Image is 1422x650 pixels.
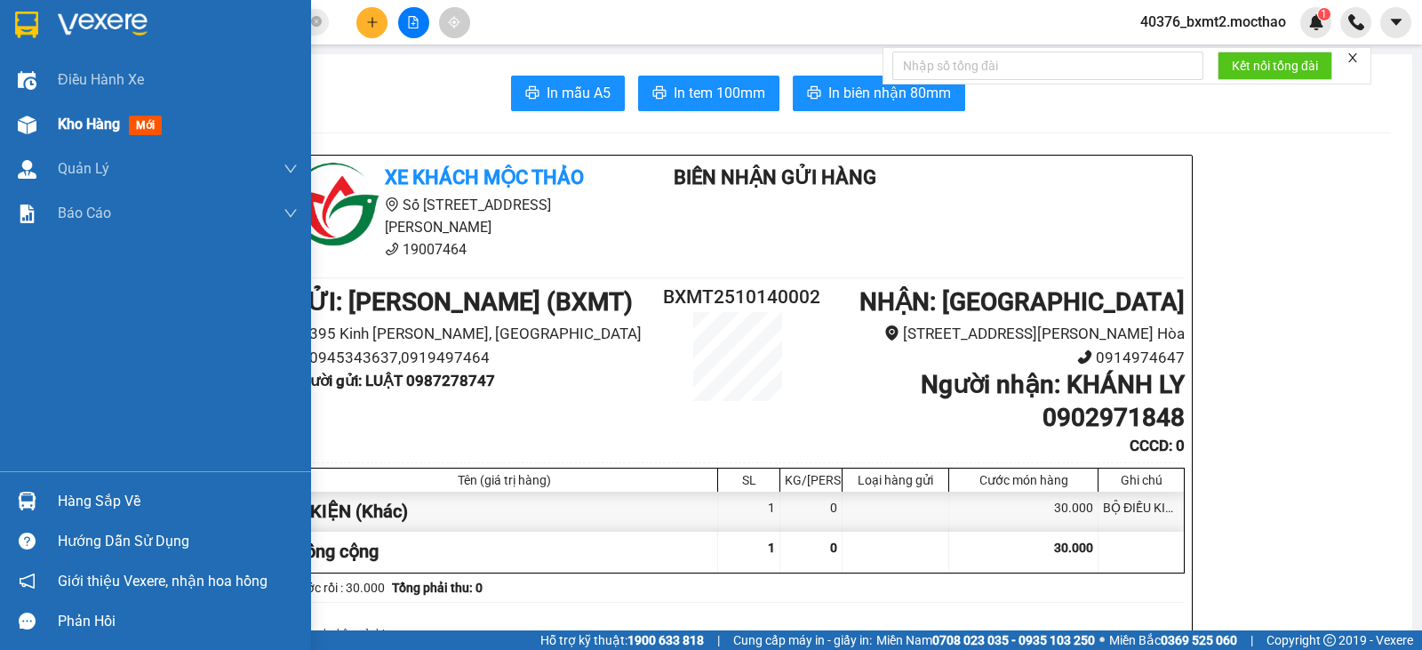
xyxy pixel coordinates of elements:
[847,473,944,487] div: Loại hàng gửi
[717,630,720,650] span: |
[9,96,123,135] li: VP [PERSON_NAME] (BXMT)
[876,630,1095,650] span: Miền Nam
[398,7,429,38] button: file-add
[674,82,765,104] span: In tem 100mm
[58,570,268,592] span: Giới thiệu Vexere, nhận hoa hồng
[1077,349,1092,365] span: phone
[129,116,162,135] span: mới
[58,608,298,635] div: Phản hồi
[311,14,322,31] span: close-circle
[1250,630,1253,650] span: |
[284,206,298,221] span: down
[1388,14,1404,30] span: caret-down
[949,492,1098,532] div: 30.000
[407,16,419,28] span: file-add
[291,578,385,598] div: Cước rồi : 30.000
[58,488,298,515] div: Hàng sắp về
[1380,7,1411,38] button: caret-down
[291,287,633,317] b: GỬI : [PERSON_NAME] (BXMT)
[58,116,120,132] span: Kho hàng
[58,202,111,224] span: Báo cáo
[19,613,36,630] span: message
[296,473,713,487] div: Tên (giá trị hàng)
[627,633,704,647] strong: 1900 633 818
[18,116,36,134] img: warehouse-icon
[291,194,621,238] li: Số [STREET_ADDRESS][PERSON_NAME]
[1323,634,1336,646] span: copyright
[892,52,1203,80] input: Nhập số tổng đài
[1109,630,1237,650] span: Miền Bắc
[793,76,965,111] button: printerIn biên nhận 80mm
[18,71,36,90] img: warehouse-icon
[1348,14,1364,30] img: phone-icon
[884,325,899,341] span: environment
[385,242,399,256] span: phone
[1130,437,1185,454] b: CCCD : 0
[385,166,584,189] b: Xe khách Mộc Thảo
[311,16,322,27] span: close-circle
[921,370,1185,431] b: Người nhận : KHÁNH LY 0902971848
[638,76,779,111] button: printerIn tem 100mm
[366,16,379,28] span: plus
[19,533,36,550] span: question-circle
[1103,473,1179,487] div: Ghi chú
[1161,633,1237,647] strong: 0369 525 060
[1321,8,1327,20] span: 1
[1318,8,1330,20] sup: 1
[830,541,837,555] span: 0
[291,322,663,346] li: 395 Kinh [PERSON_NAME], [GEOGRAPHIC_DATA]
[18,492,36,510] img: warehouse-icon
[812,322,1185,346] li: [STREET_ADDRESS][PERSON_NAME] Hòa
[547,82,611,104] span: In mẫu A5
[674,166,876,189] b: Biên Nhận Gửi Hàng
[785,473,837,487] div: KG/[PERSON_NAME]
[439,7,470,38] button: aim
[828,82,951,104] span: In biên nhận 80mm
[296,541,379,562] span: Tổng cộng
[1232,56,1318,76] span: Kết nối tổng đài
[954,473,1093,487] div: Cước món hàng
[812,346,1185,370] li: 0914974647
[385,197,399,212] span: environment
[1126,11,1300,33] span: 40376_bxmt2.mocthao
[291,346,663,370] li: 0945343637,0919497464
[18,205,36,223] img: solution-icon
[448,16,460,28] span: aim
[356,7,387,38] button: plus
[1346,52,1359,64] span: close
[291,163,379,252] img: logo.jpg
[663,283,812,312] h2: BXMT2510140002
[284,162,298,176] span: down
[511,76,625,111] button: printerIn mẫu A5
[540,630,704,650] span: Hỗ trợ kỹ thuật:
[768,541,775,555] span: 1
[1098,492,1184,532] div: BỘ ĐIỀU KIỂN
[780,492,843,532] div: 0
[19,573,36,590] span: notification
[58,157,109,180] span: Quản Lý
[859,287,1185,317] b: NHẬN : [GEOGRAPHIC_DATA]
[9,9,258,76] li: Xe khách Mộc Thảo
[9,9,71,71] img: logo.jpg
[58,68,144,91] span: Điều hành xe
[525,85,539,102] span: printer
[1054,541,1093,555] span: 30.000
[733,630,872,650] span: Cung cấp máy in - giấy in:
[1308,14,1324,30] img: icon-new-feature
[932,633,1095,647] strong: 0708 023 035 - 0935 103 250
[1218,52,1332,80] button: Kết nối tổng đài
[291,238,621,261] li: 19007464
[15,12,38,38] img: logo-vxr
[292,492,718,532] div: 1 KIỆN (Khác)
[18,160,36,179] img: warehouse-icon
[652,85,667,102] span: printer
[1099,637,1105,644] span: ⚪️
[123,96,236,155] li: VP [GEOGRAPHIC_DATA]
[58,528,298,555] div: Hướng dẫn sử dụng
[807,85,821,102] span: printer
[392,581,483,595] b: Tổng phải thu: 0
[291,372,495,389] b: Người gửi : LUẬT 0987278747
[718,492,780,532] div: 1
[723,473,775,487] div: SL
